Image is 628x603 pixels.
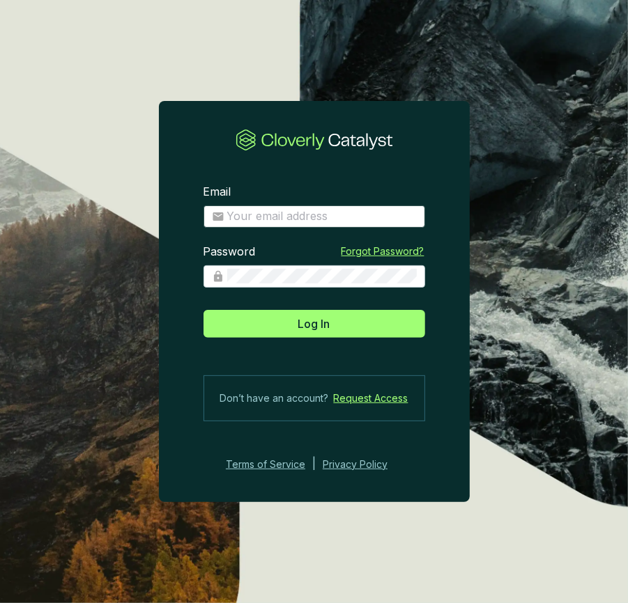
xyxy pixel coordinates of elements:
[204,244,256,260] label: Password
[204,185,231,200] label: Email
[227,269,418,284] input: Password
[342,244,424,258] a: Forgot Password?
[298,315,330,332] span: Log In
[204,310,425,338] button: Log In
[312,456,316,473] div: |
[222,456,305,473] a: Terms of Service
[334,390,408,407] a: Request Access
[323,456,406,473] a: Privacy Policy
[227,209,417,224] input: Email
[220,390,329,407] span: Don’t have an account?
